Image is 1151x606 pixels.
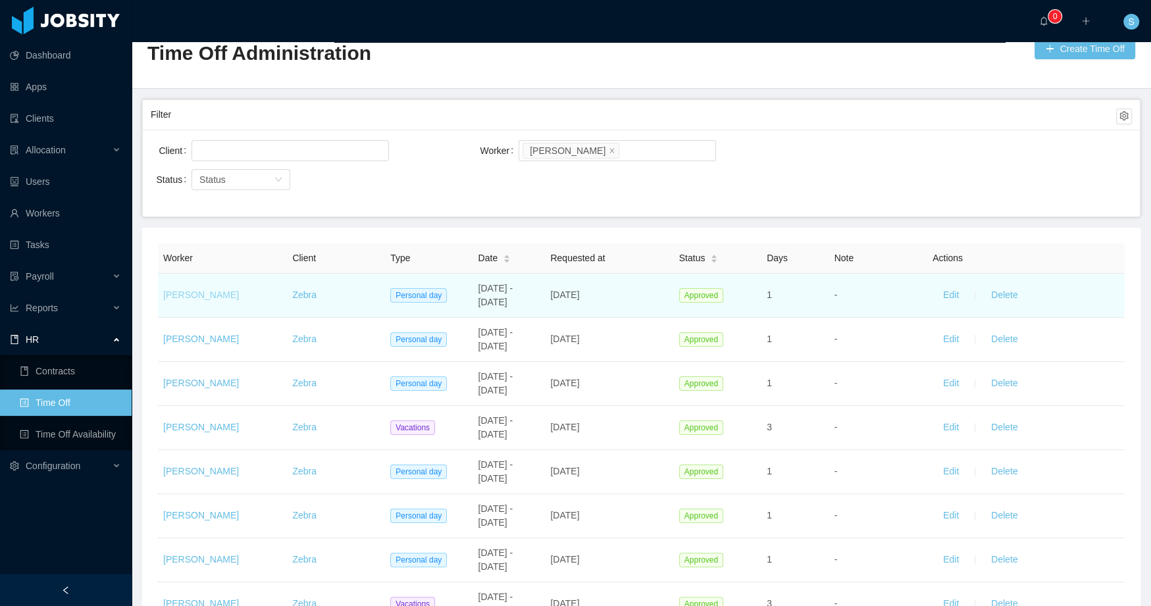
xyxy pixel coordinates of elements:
a: Zebra [292,334,317,344]
i: icon: book [10,335,19,344]
div: Sort [503,253,511,262]
i: icon: close [609,147,615,155]
span: Personal day [390,553,447,567]
h2: Time Off Administration [147,40,642,67]
a: icon: profileTime Off Availability [20,421,121,447]
span: Reports [26,303,58,313]
span: Status [679,251,705,265]
span: Date [478,251,498,265]
a: icon: userWorkers [10,200,121,226]
button: icon: setting [1116,109,1132,124]
span: 1 [767,510,772,520]
span: 1 [767,378,772,388]
span: - [834,466,838,476]
a: icon: bookContracts [20,358,121,384]
button: Delete [981,549,1028,570]
button: Edit [933,285,969,306]
a: icon: profileTasks [10,232,121,258]
span: Type [390,253,410,263]
span: HR [26,334,39,345]
i: icon: caret-down [503,258,511,262]
span: - [834,510,838,520]
span: 1 [767,290,772,300]
span: Personal day [390,332,447,347]
label: Client [159,145,192,156]
span: Configuration [26,461,80,471]
a: [PERSON_NAME] [163,554,239,565]
button: Edit [933,549,969,570]
div: Sort [710,253,718,262]
a: Zebra [292,554,317,565]
span: Vacations [390,420,435,435]
a: Zebra [292,422,317,432]
a: [PERSON_NAME] [163,510,239,520]
label: Worker [480,145,519,156]
button: Delete [981,461,1028,482]
i: icon: caret-up [503,253,511,257]
i: icon: down [274,176,282,185]
span: [DATE] - [DATE] [478,371,513,395]
span: Payroll [26,271,54,282]
span: 1 [767,334,772,344]
a: Zebra [292,510,317,520]
li: Yacelis Mata [523,143,619,159]
a: icon: pie-chartDashboard [10,42,121,68]
span: Personal day [390,376,447,391]
span: Approved [679,288,723,303]
i: icon: bell [1039,16,1048,26]
i: icon: caret-down [711,258,718,262]
span: [DATE] [550,422,579,432]
button: Delete [981,505,1028,526]
span: [DATE] [550,554,579,565]
span: [DATE] [550,334,579,344]
span: Allocation [26,145,66,155]
span: - [834,290,838,300]
input: Client [195,143,203,159]
span: Approved [679,332,723,347]
span: [DATE] - [DATE] [478,327,513,351]
span: [DATE] - [DATE] [478,415,513,440]
span: Note [834,253,854,263]
span: Status [199,174,226,185]
span: [DATE] [550,510,579,520]
span: Requested at [550,253,605,263]
span: [DATE] [550,466,579,476]
span: - [834,422,838,432]
span: Personal day [390,509,447,523]
span: 3 [767,422,772,432]
button: Edit [933,373,969,394]
i: icon: line-chart [10,303,19,313]
a: Zebra [292,290,317,300]
div: [PERSON_NAME] [530,143,605,158]
span: Days [767,253,788,263]
button: Delete [981,373,1028,394]
a: [PERSON_NAME] [163,290,239,300]
a: [PERSON_NAME] [163,422,239,432]
span: Approved [679,553,723,567]
span: S [1128,14,1134,30]
a: [PERSON_NAME] [163,466,239,476]
a: icon: appstoreApps [10,74,121,100]
a: [PERSON_NAME] [163,334,239,344]
i: icon: solution [10,145,19,155]
span: Approved [679,420,723,435]
button: Edit [933,461,969,482]
span: [DATE] [550,378,579,388]
button: Delete [981,329,1028,350]
span: Actions [933,253,963,263]
a: icon: robotUsers [10,168,121,195]
button: Delete [981,285,1028,306]
i: icon: plus [1081,16,1090,26]
button: Edit [933,417,969,438]
button: Edit [933,505,969,526]
i: icon: file-protect [10,272,19,281]
a: Zebra [292,466,317,476]
span: Personal day [390,465,447,479]
span: - [834,378,838,388]
span: 1 [767,466,772,476]
span: [DATE] [550,290,579,300]
a: icon: profileTime Off [20,390,121,416]
span: [DATE] - [DATE] [478,547,513,572]
span: Approved [679,465,723,479]
span: - [834,554,838,565]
